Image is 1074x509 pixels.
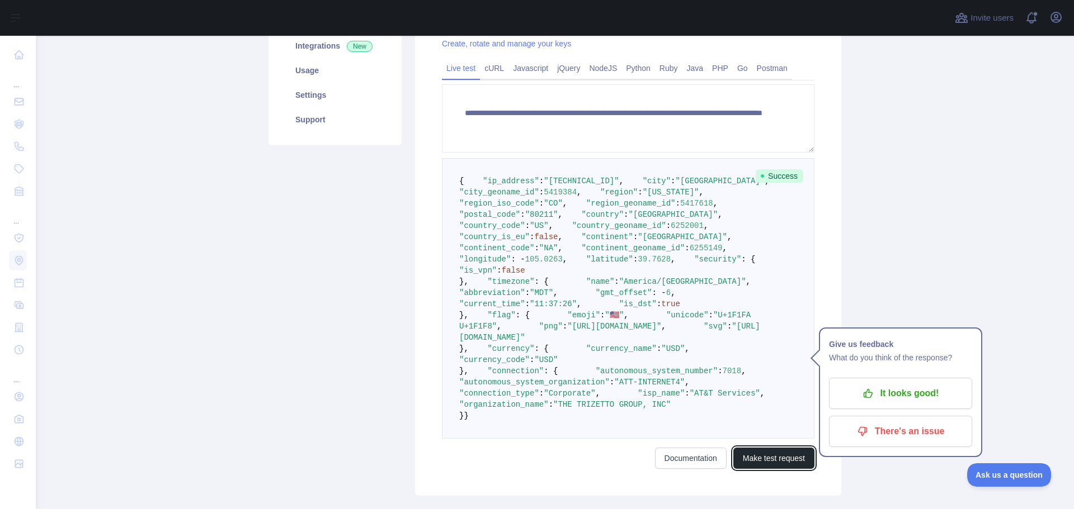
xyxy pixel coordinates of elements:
span: , [671,255,675,264]
span: , [746,277,751,286]
span: : [530,232,534,241]
span: true [661,299,680,308]
span: "Corporate" [544,389,595,398]
span: } [459,411,464,420]
a: Create, rotate and manage your keys [442,39,571,48]
span: "name" [586,277,614,286]
span: "png" [539,322,563,331]
span: "country_code" [459,221,525,230]
span: "longitude" [459,255,511,264]
a: Python [621,59,655,77]
span: "latitude" [586,255,633,264]
span: "[TECHNICAL_ID]" [544,177,619,185]
span: , [549,221,553,230]
span: "postal_code" [459,210,520,219]
span: "America/[GEOGRAPHIC_DATA]" [619,277,746,286]
span: "emoji" [567,311,600,320]
span: : { [534,277,548,286]
p: It looks good! [837,384,964,403]
span: "country" [581,210,624,219]
span: , [596,389,600,398]
span: , [741,367,746,375]
p: What do you think of the response? [829,351,972,364]
span: : [525,221,530,230]
span: { [459,177,464,185]
span: : [727,322,732,331]
span: , [713,199,718,208]
a: Java [682,59,708,77]
a: cURL [480,59,508,77]
a: Usage [282,58,388,83]
span: "organization_name" [459,400,549,409]
span: "USD" [661,344,685,353]
span: : [709,311,713,320]
span: "currency_code" [459,355,530,364]
span: "city_geoname_id" [459,188,539,197]
a: Live test [442,59,480,77]
span: }, [459,367,469,375]
span: : [539,199,544,208]
span: : - [511,255,525,264]
span: 6252001 [671,221,704,230]
span: , [760,389,765,398]
span: "flag" [487,311,515,320]
span: : [685,244,689,253]
span: "connection" [487,367,544,375]
button: There's an issue [829,416,972,447]
span: : { [544,367,558,375]
iframe: Toggle Customer Support [967,463,1052,487]
span: "USD" [534,355,558,364]
span: "security" [694,255,741,264]
a: Postman [752,59,792,77]
span: "MDT" [530,288,553,297]
span: Success [756,169,803,183]
span: , [577,188,581,197]
a: Javascript [508,59,553,77]
span: "isp_name" [638,389,685,398]
p: There's an issue [837,422,964,441]
span: : [563,322,567,331]
span: : [624,210,628,219]
span: "connection_type" [459,389,539,398]
span: "region_geoname_id" [586,199,676,208]
span: "currency" [487,344,534,353]
div: ... [9,203,27,226]
span: : [610,378,614,387]
span: "abbreviation" [459,288,525,297]
span: New [347,41,373,52]
span: : [520,210,525,219]
div: ... [9,362,27,384]
a: Go [733,59,752,77]
span: "region" [600,188,638,197]
span: "country_geoname_id" [572,221,666,230]
span: , [497,322,501,331]
span: , [671,288,675,297]
span: : [525,299,530,308]
span: : - [652,288,666,297]
span: "continent_geoname_id" [581,244,685,253]
span: "current_time" [459,299,525,308]
span: "svg" [704,322,727,331]
span: 5417618 [680,199,713,208]
span: }, [459,277,469,286]
span: : [539,389,544,398]
span: "80211" [525,210,558,219]
span: , [563,255,567,264]
span: : { [534,344,548,353]
span: "CO" [544,199,563,208]
span: false [534,232,558,241]
span: 105.0263 [525,255,563,264]
span: : [657,299,661,308]
span: "gmt_offset" [596,288,652,297]
span: , [558,210,562,219]
span: } [464,411,468,420]
span: : [600,311,605,320]
span: "AT&T Services" [690,389,760,398]
span: 6255149 [690,244,723,253]
span: : [497,266,501,275]
span: : [633,255,638,264]
span: "[US_STATE]" [643,188,699,197]
div: ... [9,67,27,89]
span: 6 [666,288,671,297]
span: 39.7628 [638,255,671,264]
